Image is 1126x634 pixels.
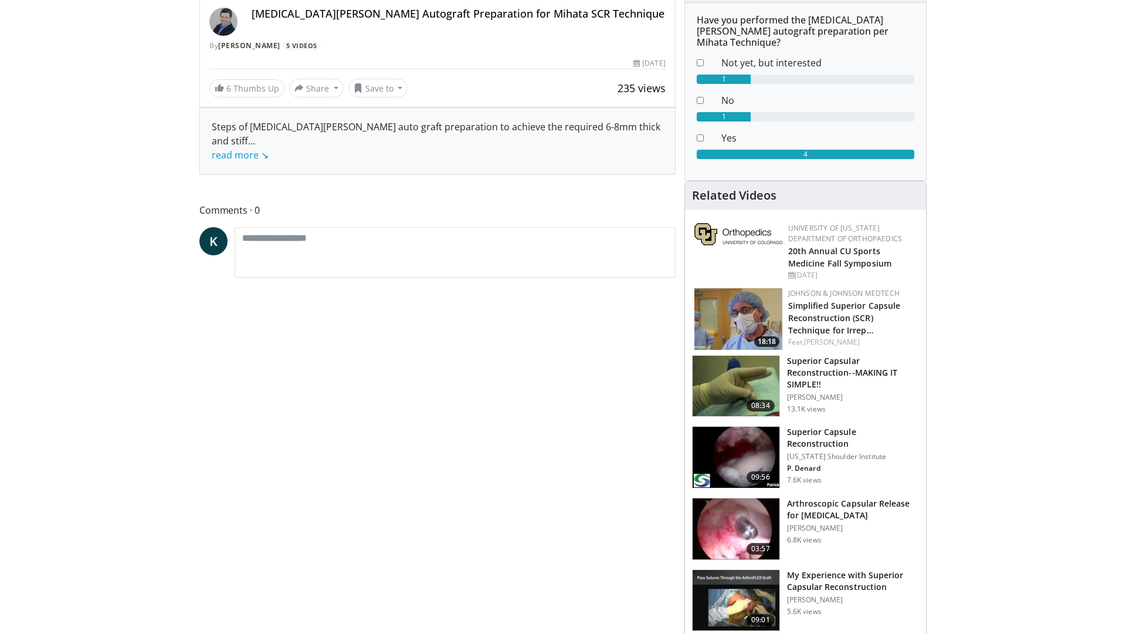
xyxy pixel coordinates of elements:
p: [PERSON_NAME] [787,595,919,605]
a: 08:34 Superior Capsular Reconstruction--MAKING IT SIMPLE!! [PERSON_NAME] 13.1K views [692,355,919,417]
p: 6.8K views [787,535,822,545]
div: Steps of [MEDICAL_DATA][PERSON_NAME] auto graft preparation to achieve the required 6-8mm thick a... [212,120,663,162]
p: 5.6K views [787,607,822,616]
a: 09:01 My Experience with Superior Capsular Reconstruction [PERSON_NAME] 5.6K views [692,569,919,632]
a: 20th Annual CU Sports Medicine Fall Symposium [788,245,891,269]
h3: Superior Capsular Reconstruction--MAKING IT SIMPLE!! [787,355,919,390]
a: 09:56 Superior Capsule Reconstruction [US_STATE] Shoulder Institute P. Denard 7.6K views [692,426,919,488]
h6: Have you performed the [MEDICAL_DATA][PERSON_NAME] autograft preparation per Mihata Technique? [697,15,914,49]
span: 08:34 [747,400,775,412]
span: 235 views [618,81,666,95]
a: K [199,227,228,255]
p: [PERSON_NAME] [787,393,919,402]
div: 1 [697,75,751,84]
span: 09:01 [747,614,775,626]
span: 18:18 [754,336,779,347]
p: P. Denard [787,464,919,473]
button: Save to [348,79,408,97]
div: [DATE] [633,58,665,69]
span: Comments 0 [199,203,676,218]
div: Feat. [788,337,917,348]
span: 6 [226,83,231,94]
span: 09:56 [747,471,775,483]
a: 03:57 Arthroscopic Capsular Release for [MEDICAL_DATA] [PERSON_NAME] 6.8K views [692,498,919,560]
span: 03:57 [747,543,775,555]
dd: Yes [713,131,923,145]
img: Avatar [209,8,238,36]
a: University of [US_STATE] Department of Orthopaedics [788,223,902,244]
div: By [209,41,666,51]
h4: Related Videos [692,188,776,203]
a: Simplified Superior Capsule Reconstruction (SCR) Technique for Irrep… [788,300,901,336]
h3: Superior Capsule Reconstruction [787,426,919,450]
h4: [MEDICAL_DATA][PERSON_NAME] Autograft Preparation for Mihata SCR Technique [252,8,666,21]
p: [PERSON_NAME] [787,524,919,533]
div: [DATE] [788,270,917,281]
h3: My Experience with Superior Capsular Reconstruction [787,569,919,593]
a: 5 Videos [282,41,321,50]
img: 260e5db7-c47a-4dfd-9764-017f3066a755.150x105_q85_crop-smart_upscale.jpg [694,288,782,350]
img: ce4b2c7d-6b9b-4aa3-a4d4-76ce74c86729.150x105_q85_crop-smart_upscale.jpg [693,570,779,631]
img: 355603a8-37da-49b6-856f-e00d7e9307d3.png.150x105_q85_autocrop_double_scale_upscale_version-0.2.png [694,223,782,245]
p: 13.1K views [787,404,826,414]
dd: Not yet, but interested [713,56,923,70]
div: 1 [697,112,751,122]
div: 4 [697,150,914,159]
img: 95998d28-832b-4aab-9f17-7baf1570225f.150x105_q85_crop-smart_upscale.jpg [693,427,779,488]
a: 6 Thumbs Up [209,79,284,97]
a: read more ↘ [212,149,269,161]
p: [US_STATE] Shoulder Institute [787,452,919,461]
dd: No [713,93,923,107]
img: 8f4b54c5-5bbe-460a-afd1-f4e46314ce20.150x105_q85_crop-smart_upscale.jpg [693,498,779,559]
h3: Arthroscopic Capsular Release for [MEDICAL_DATA] [787,498,919,521]
a: [PERSON_NAME] [804,337,860,347]
a: 18:18 [694,288,782,350]
img: 75b8f971-e86e-4977-8425-f95911291d47.150x105_q85_crop-smart_upscale.jpg [693,356,779,417]
a: [PERSON_NAME] [218,41,280,50]
a: Johnson & Johnson MedTech [788,288,900,298]
p: 7.6K views [787,475,822,485]
button: Share [289,79,344,97]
